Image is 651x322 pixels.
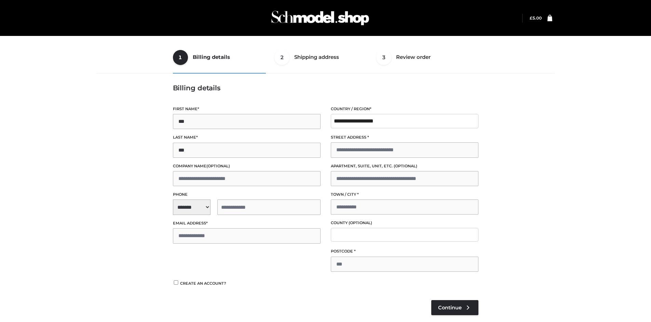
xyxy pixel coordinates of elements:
[173,106,321,112] label: First name
[431,300,478,315] a: Continue
[331,248,478,255] label: Postcode
[173,163,321,169] label: Company name
[530,15,542,21] bdi: 5.00
[331,106,478,112] label: Country / Region
[180,281,226,286] span: Create an account?
[530,15,532,21] span: £
[438,305,462,311] span: Continue
[394,164,417,168] span: (optional)
[331,191,478,198] label: Town / City
[173,84,478,92] h3: Billing details
[331,220,478,226] label: County
[173,220,321,227] label: Email address
[173,191,321,198] label: Phone
[331,163,478,169] label: Apartment, suite, unit, etc.
[331,134,478,141] label: Street address
[206,164,230,168] span: (optional)
[173,134,321,141] label: Last name
[269,4,371,31] img: Schmodel Admin 964
[530,15,542,21] a: £5.00
[173,280,179,285] input: Create an account?
[349,220,372,225] span: (optional)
